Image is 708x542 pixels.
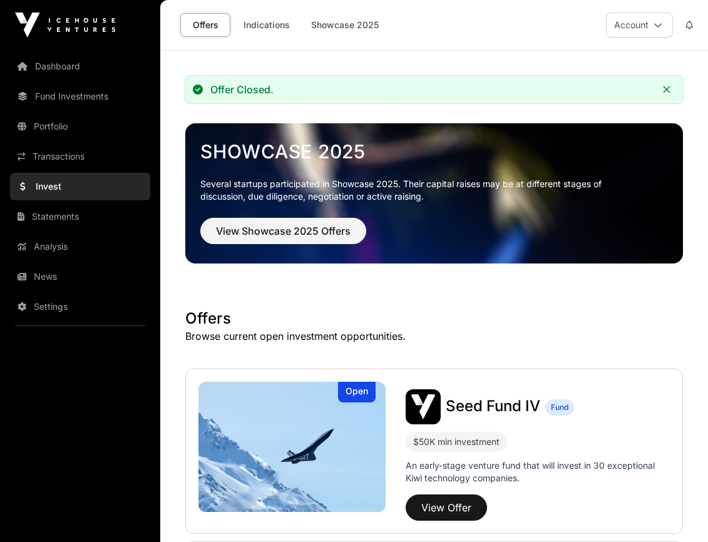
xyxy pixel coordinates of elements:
[198,382,386,512] img: Seed Fund IV
[180,13,230,37] a: Offers
[303,13,387,37] a: Showcase 2025
[185,309,683,329] h1: Offers
[658,81,675,98] button: Close
[185,329,683,344] p: Browse current open investment opportunities.
[10,293,150,320] a: Settings
[406,494,487,521] button: View Offer
[10,233,150,260] a: Analysis
[413,434,500,449] div: $50K min investment
[10,263,150,290] a: News
[338,382,376,402] div: Open
[645,482,708,542] iframe: Chat Widget
[446,397,540,415] span: Seed Fund IV
[10,113,150,140] a: Portfolio
[10,53,150,80] a: Dashboard
[406,389,441,424] img: Seed Fund IV
[185,123,683,263] img: Showcase 2025
[551,402,568,412] span: Fund
[15,13,115,38] img: Icehouse Ventures Logo
[10,143,150,170] a: Transactions
[200,140,668,163] a: Showcase 2025
[200,230,366,243] a: View Showcase 2025 Offers
[198,382,386,512] a: Seed Fund IVOpen
[406,432,507,452] div: $50K min investment
[446,399,540,415] a: Seed Fund IV
[606,13,673,38] button: Account
[216,223,351,238] span: View Showcase 2025 Offers
[235,13,298,37] a: Indications
[10,203,150,230] a: Statements
[210,83,274,96] div: Offer Closed.
[406,459,670,484] p: An early-stage venture fund that will invest in 30 exceptional Kiwi technology companies.
[10,173,150,200] a: Invest
[200,218,366,244] button: View Showcase 2025 Offers
[10,83,150,110] a: Fund Investments
[200,178,621,203] p: Several startups participated in Showcase 2025. Their capital raises may be at different stages o...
